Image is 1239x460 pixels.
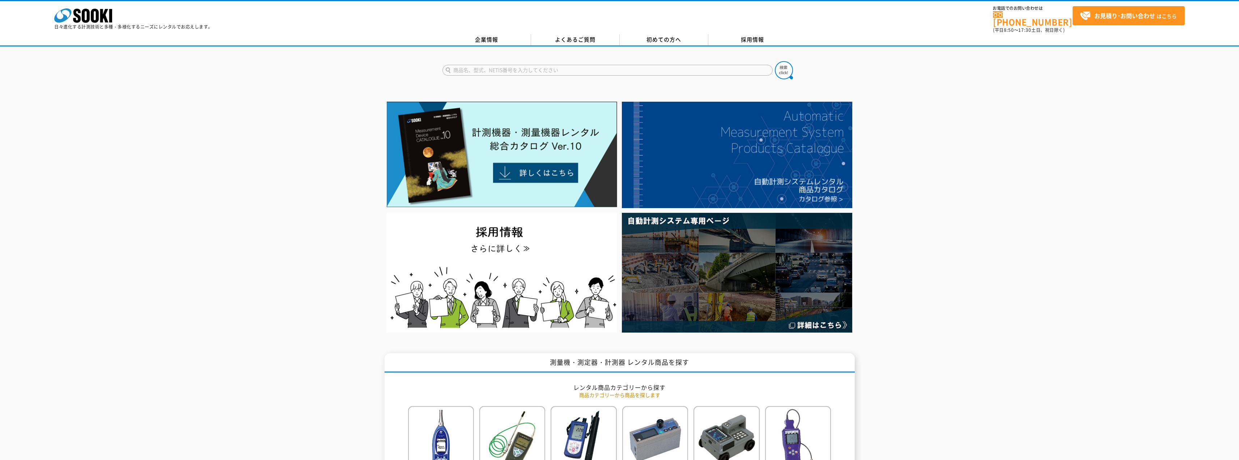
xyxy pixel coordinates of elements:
img: Catalog Ver10 [387,102,617,207]
span: はこちら [1080,10,1177,21]
span: 17:30 [1018,27,1031,33]
p: 商品カテゴリーから商品を探します [408,391,831,399]
span: (平日 ～ 土日、祝日除く) [993,27,1065,33]
a: お見積り･お問い合わせはこちら [1073,6,1185,25]
span: 初めての方へ [646,35,681,43]
h2: レンタル商品カテゴリーから探す [408,384,831,391]
span: 8:50 [1004,27,1014,33]
a: 採用情報 [708,34,797,45]
p: 日々進化する計測技術と多種・多様化するニーズにレンタルでお応えします。 [54,25,213,29]
span: お電話でのお問い合わせは [993,6,1073,10]
a: [PHONE_NUMBER] [993,11,1073,26]
img: btn_search.png [775,61,793,79]
a: よくあるご質問 [531,34,620,45]
a: 企業情報 [442,34,531,45]
input: 商品名、型式、NETIS番号を入力してください [442,65,773,76]
img: SOOKI recruit [387,213,617,333]
img: 自動計測システム専用ページ [622,213,852,333]
strong: お見積り･お問い合わせ [1094,11,1155,20]
a: 初めての方へ [620,34,708,45]
img: 自動計測システムカタログ [622,102,852,208]
h1: 測量機・測定器・計測器 レンタル商品を探す [385,353,855,373]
